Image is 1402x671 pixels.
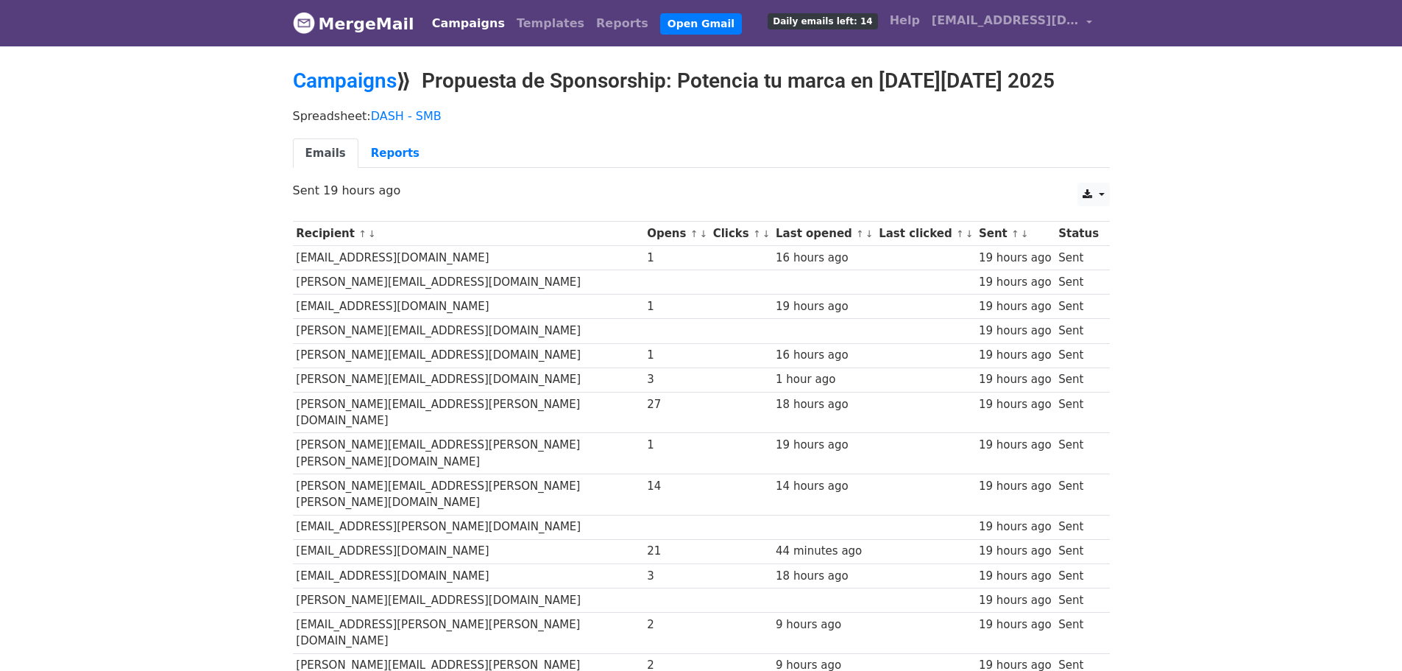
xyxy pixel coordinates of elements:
div: 2 [647,616,706,633]
td: Sent [1055,295,1102,319]
td: [PERSON_NAME][EMAIL_ADDRESS][PERSON_NAME][PERSON_NAME][DOMAIN_NAME] [293,474,644,515]
div: 1 [647,298,706,315]
div: 1 [647,437,706,454]
a: Templates [511,9,590,38]
td: [EMAIL_ADDRESS][DOMAIN_NAME] [293,246,644,270]
div: 19 hours ago [979,396,1052,413]
div: 19 hours ago [979,347,1052,364]
td: [PERSON_NAME][EMAIL_ADDRESS][PERSON_NAME][DOMAIN_NAME] [293,392,644,433]
td: Sent [1055,474,1102,515]
div: 44 minutes ago [776,543,871,560]
td: Sent [1055,612,1102,653]
div: 18 hours ago [776,396,871,413]
a: Help [884,6,926,35]
div: 18 hours ago [776,568,871,585]
a: ↓ [1021,228,1029,239]
th: Sent [975,222,1055,246]
th: Clicks [709,222,772,246]
a: ↓ [368,228,376,239]
td: Sent [1055,433,1102,474]
a: ↑ [856,228,864,239]
td: Sent [1055,515,1102,539]
a: DASH - SMB [371,109,442,123]
a: Campaigns [426,9,511,38]
div: 19 hours ago [979,250,1052,267]
div: 19 hours ago [979,568,1052,585]
td: Sent [1055,319,1102,343]
div: 16 hours ago [776,347,871,364]
a: ↑ [1011,228,1019,239]
div: 14 [647,478,706,495]
td: Sent [1055,246,1102,270]
div: 19 hours ago [979,323,1052,340]
a: ↓ [865,228,874,239]
div: 19 hours ago [979,592,1052,609]
a: ↑ [690,228,698,239]
a: MergeMail [293,8,414,39]
th: Status [1055,222,1102,246]
div: 1 [647,347,706,364]
div: 1 hour ago [776,371,871,388]
td: [EMAIL_ADDRESS][DOMAIN_NAME] [293,539,644,563]
td: [PERSON_NAME][EMAIL_ADDRESS][DOMAIN_NAME] [293,368,644,392]
span: [EMAIL_ADDRESS][DOMAIN_NAME] [932,12,1079,29]
div: 19 hours ago [979,298,1052,315]
div: 27 [647,396,706,413]
p: Sent 19 hours ago [293,183,1110,198]
p: Spreadsheet: [293,108,1110,124]
div: 19 hours ago [979,519,1052,535]
div: 9 hours ago [776,616,871,633]
a: [EMAIL_ADDRESS][DOMAIN_NAME] [926,6,1098,41]
div: 19 hours ago [979,543,1052,560]
a: Open Gmail [660,13,742,35]
div: 16 hours ago [776,250,871,267]
td: [EMAIL_ADDRESS][DOMAIN_NAME] [293,563,644,588]
h2: ⟫ Propuesta de Sponsorship: Potencia tu marca en [DATE][DATE] 2025 [293,68,1110,94]
div: 1 [647,250,706,267]
td: Sent [1055,343,1102,368]
th: Last opened [772,222,875,246]
th: Recipient [293,222,644,246]
div: 3 [647,371,706,388]
div: 19 hours ago [979,478,1052,495]
td: Sent [1055,368,1102,392]
div: 19 hours ago [979,274,1052,291]
td: [PERSON_NAME][EMAIL_ADDRESS][DOMAIN_NAME] [293,343,644,368]
div: 3 [647,568,706,585]
td: [EMAIL_ADDRESS][DOMAIN_NAME] [293,295,644,319]
div: 19 hours ago [776,437,871,454]
div: 19 hours ago [979,616,1052,633]
a: ↑ [956,228,964,239]
td: Sent [1055,270,1102,295]
td: [EMAIL_ADDRESS][PERSON_NAME][DOMAIN_NAME] [293,515,644,539]
a: ↓ [699,228,707,239]
div: 19 hours ago [979,437,1052,454]
td: [EMAIL_ADDRESS][PERSON_NAME][PERSON_NAME][DOMAIN_NAME] [293,612,644,653]
a: Reports [590,9,654,38]
a: ↓ [966,228,974,239]
a: ↓ [762,228,771,239]
div: 19 hours ago [776,298,871,315]
span: Daily emails left: 14 [768,13,877,29]
a: Campaigns [293,68,397,93]
td: [PERSON_NAME][EMAIL_ADDRESS][DOMAIN_NAME] [293,270,644,295]
a: ↑ [358,228,367,239]
a: Daily emails left: 14 [762,6,883,35]
td: Sent [1055,588,1102,612]
img: MergeMail logo [293,12,315,34]
div: 14 hours ago [776,478,871,495]
td: [PERSON_NAME][EMAIL_ADDRESS][PERSON_NAME][PERSON_NAME][DOMAIN_NAME] [293,433,644,474]
th: Opens [643,222,709,246]
td: [PERSON_NAME][EMAIL_ADDRESS][DOMAIN_NAME] [293,588,644,612]
a: ↑ [753,228,761,239]
div: 19 hours ago [979,371,1052,388]
th: Last clicked [875,222,975,246]
div: 21 [647,543,706,560]
td: Sent [1055,539,1102,563]
a: Reports [358,138,432,169]
td: Sent [1055,563,1102,588]
a: Emails [293,138,358,169]
td: [PERSON_NAME][EMAIL_ADDRESS][DOMAIN_NAME] [293,319,644,343]
td: Sent [1055,392,1102,433]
